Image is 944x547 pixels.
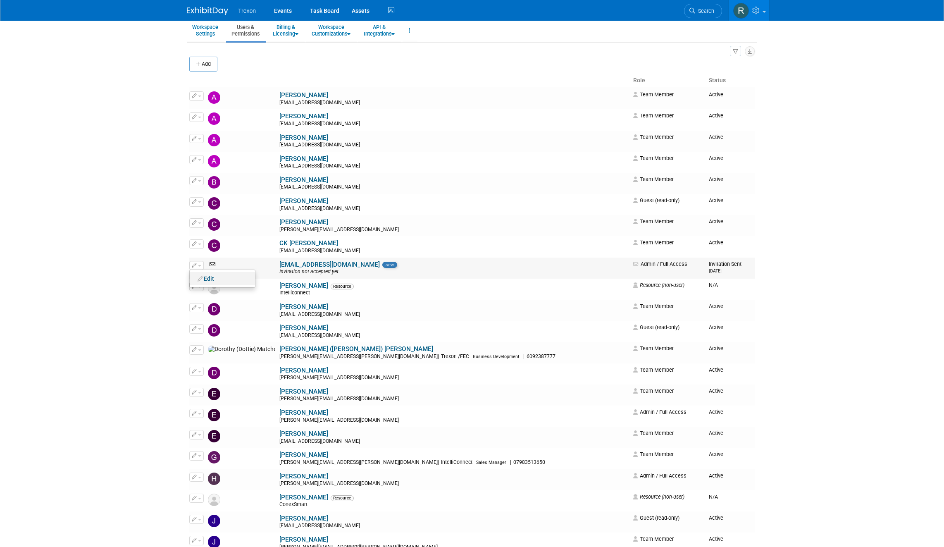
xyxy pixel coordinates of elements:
button: Add [189,57,217,72]
a: [PERSON_NAME] [279,134,328,141]
img: Resource [208,282,220,294]
span: Admin / Full Access [633,473,687,479]
a: [PERSON_NAME] ([PERSON_NAME]) [PERSON_NAME] [279,345,433,353]
span: Active [709,367,723,373]
span: Team Member [633,91,674,98]
span: Team Member [633,112,674,119]
a: CK [PERSON_NAME] [279,239,338,247]
span: Intelliconnect [279,290,312,296]
a: [PERSON_NAME] [279,451,328,459]
small: [DATE] [709,268,722,274]
img: CK Tom [208,239,220,252]
span: Active [709,430,723,436]
span: Guest (read-only) [633,324,679,330]
div: [PERSON_NAME][EMAIL_ADDRESS][PERSON_NAME][DOMAIN_NAME] [279,459,628,466]
img: Ryan Flores [733,3,749,19]
span: | [438,459,439,465]
span: Resource (non-user) [633,282,684,288]
div: [EMAIL_ADDRESS][DOMAIN_NAME] [279,523,628,529]
span: Team Member [633,388,674,394]
span: 07983513650 [511,459,548,465]
span: Guest (read-only) [633,515,679,521]
a: [PERSON_NAME] [279,112,328,120]
div: [PERSON_NAME][EMAIL_ADDRESS][DOMAIN_NAME] [279,227,628,233]
span: Active [709,155,723,161]
img: Dorothy (Dottie) Matchett [208,346,275,353]
a: Edit [190,273,255,284]
span: Team Member [633,345,674,351]
a: [PERSON_NAME] [279,409,328,416]
span: Resource [331,495,354,501]
div: [EMAIL_ADDRESS][DOMAIN_NAME] [279,438,628,445]
div: [EMAIL_ADDRESS][DOMAIN_NAME] [279,311,628,318]
a: [PERSON_NAME] [279,388,328,395]
div: [PERSON_NAME][EMAIL_ADDRESS][DOMAIN_NAME] [279,396,628,402]
a: [PERSON_NAME] [279,303,328,311]
img: Resource [208,494,220,506]
span: | [510,459,511,465]
span: Active [709,388,723,394]
div: [EMAIL_ADDRESS][DOMAIN_NAME] [279,248,628,254]
a: WorkspaceSettings [187,20,224,41]
img: Braden Brinkerhoff [208,176,220,189]
a: [PERSON_NAME] [279,282,328,289]
img: Armin Sadrameli [208,155,220,167]
span: Team Member [633,134,674,140]
span: IntelliConnect [439,459,475,465]
span: | [523,354,524,359]
a: [PERSON_NAME] [279,515,328,522]
img: Ami Turff [208,112,220,125]
a: [PERSON_NAME] [279,430,328,437]
span: Active [709,473,723,479]
a: [PERSON_NAME] [279,494,328,501]
a: [PERSON_NAME] [279,324,328,332]
span: Active [709,176,723,182]
span: Admin / Full Access [633,409,687,415]
img: Eric Fortner [208,430,220,442]
div: [EMAIL_ADDRESS][DOMAIN_NAME] [279,121,628,127]
span: Team Member [633,155,674,161]
img: Emma Thom [208,409,220,421]
span: Team Member [633,218,674,225]
span: Resource [331,284,354,289]
a: API &Integrations [358,20,400,41]
div: [EMAIL_ADDRESS][DOMAIN_NAME] [279,205,628,212]
span: Team Member [633,536,674,542]
img: Anna-Marie Lance [208,134,220,146]
img: Elliot Smith [208,388,220,400]
a: [PERSON_NAME] [279,536,328,543]
a: [PERSON_NAME] [279,473,328,480]
span: Sales Manager [476,460,506,465]
span: Team Member [633,367,674,373]
span: Trexon /FEC [439,354,472,359]
th: Role [630,74,706,88]
img: Heather andrade [208,473,220,485]
img: Alex Durso [208,91,220,104]
div: [EMAIL_ADDRESS][DOMAIN_NAME] [279,184,628,191]
img: Gary Cassidy [208,451,220,463]
div: [EMAIL_ADDRESS][DOMAIN_NAME] [279,100,628,106]
span: Active [709,218,723,225]
span: Active [709,91,723,98]
span: Guest (read-only) [633,197,679,203]
span: Active [709,515,723,521]
span: 6092387777 [524,354,558,359]
span: Active [709,239,723,246]
div: [PERSON_NAME][EMAIL_ADDRESS][DOMAIN_NAME] [279,375,628,381]
span: Active [709,112,723,119]
a: [EMAIL_ADDRESS][DOMAIN_NAME] [279,261,380,268]
span: Resource (non-user) [633,494,684,500]
span: Trexon [238,7,256,14]
span: Active [709,324,723,330]
span: N/A [709,282,718,288]
a: Search [684,4,722,18]
span: ConexSmart [279,502,310,507]
img: David Snowberger [208,303,220,315]
th: Status [706,74,755,88]
span: Active [709,451,723,457]
div: [EMAIL_ADDRESS][DOMAIN_NAME] [279,163,628,170]
a: [PERSON_NAME] [279,176,328,184]
a: [PERSON_NAME] [279,91,328,99]
a: WorkspaceCustomizations [306,20,356,41]
span: Business Development [473,354,520,359]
